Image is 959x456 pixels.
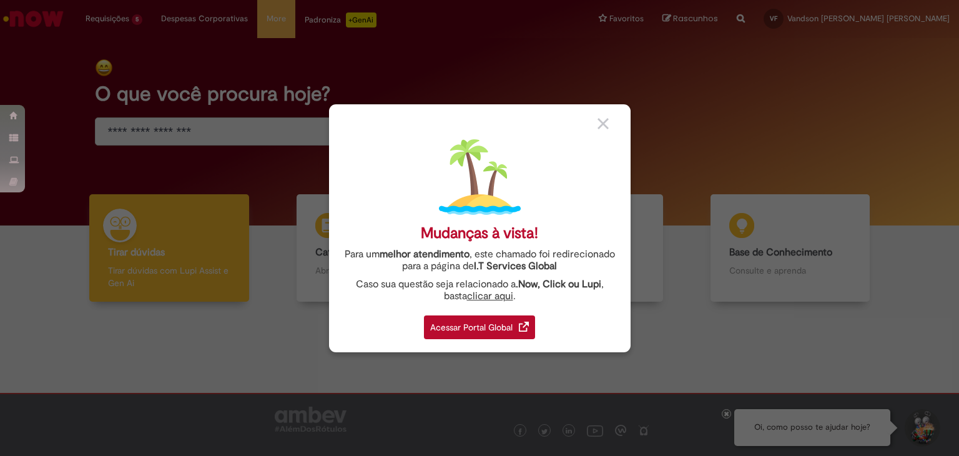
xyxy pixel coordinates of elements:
strong: melhor atendimento [380,248,470,260]
a: clicar aqui [467,283,513,302]
strong: .Now, Click ou Lupi [516,278,601,290]
div: Caso sua questão seja relacionado a , basta . [338,279,621,302]
a: Acessar Portal Global [424,309,535,339]
div: Para um , este chamado foi redirecionado para a página de [338,249,621,272]
img: close_button_grey.png [598,118,609,129]
img: redirect_link.png [519,322,529,332]
div: Mudanças à vista! [421,224,538,242]
a: I.T Services Global [474,253,557,272]
img: island.png [439,136,521,218]
div: Acessar Portal Global [424,315,535,339]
